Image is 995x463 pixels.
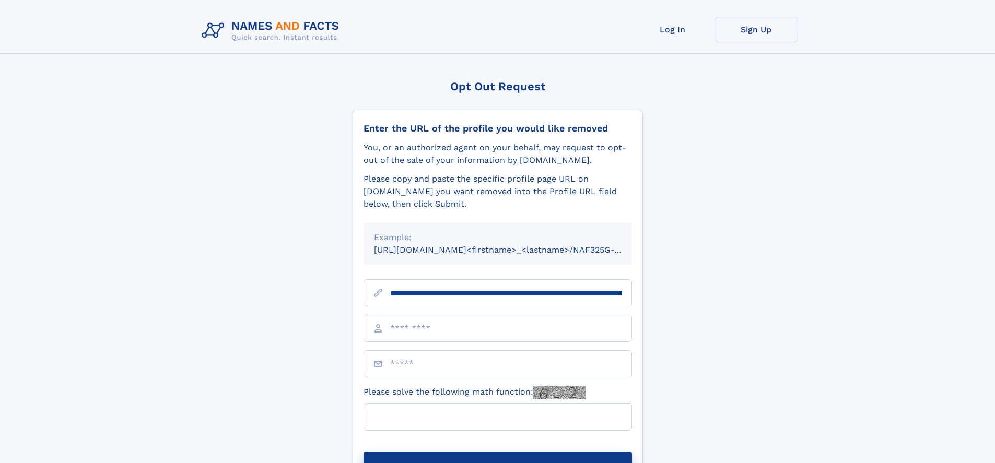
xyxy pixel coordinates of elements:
[353,80,643,93] div: Opt Out Request
[715,17,798,42] a: Sign Up
[197,17,348,45] img: Logo Names and Facts
[364,173,632,210] div: Please copy and paste the specific profile page URL on [DOMAIN_NAME] you want removed into the Pr...
[364,141,632,167] div: You, or an authorized agent on your behalf, may request to opt-out of the sale of your informatio...
[374,245,652,255] small: [URL][DOMAIN_NAME]<firstname>_<lastname>/NAF325G-xxxxxxxx
[374,231,622,244] div: Example:
[364,386,586,399] label: Please solve the following math function:
[631,17,715,42] a: Log In
[364,123,632,134] div: Enter the URL of the profile you would like removed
